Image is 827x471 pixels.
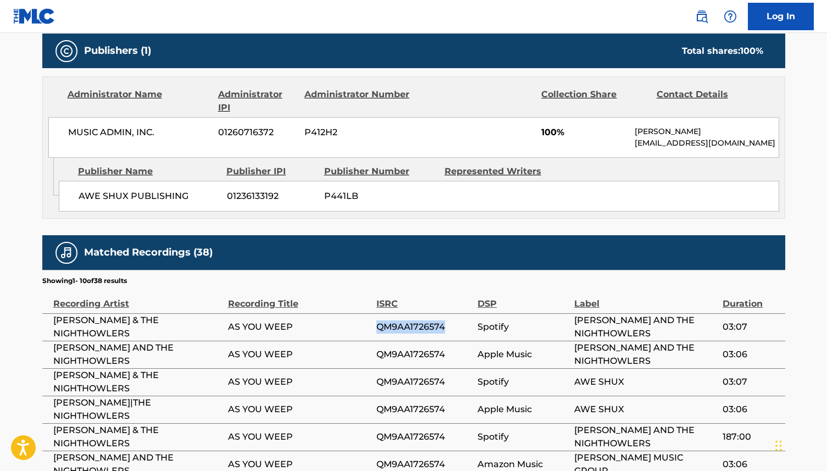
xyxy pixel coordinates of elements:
img: help [724,10,737,23]
span: 03:07 [723,375,779,389]
div: Label [574,286,717,311]
span: QM9AA1726574 [376,348,472,361]
div: Publisher Name [78,165,218,178]
img: MLC Logo [13,8,55,24]
span: 01236133192 [227,190,316,203]
span: 03:07 [723,320,779,334]
span: AS YOU WEEP [228,375,371,389]
div: Administrator Number [304,88,411,114]
span: 03:06 [723,458,779,471]
span: [PERSON_NAME] AND THE NIGHTHOWLERS [574,424,717,450]
span: AS YOU WEEP [228,403,371,416]
div: Help [719,5,741,27]
span: [PERSON_NAME] & THE NIGHTHOWLERS [53,314,223,340]
h5: Matched Recordings (38) [84,246,213,259]
span: QM9AA1726574 [376,458,472,471]
iframe: Chat Widget [772,418,827,471]
span: P412H2 [304,126,411,139]
div: Represented Writers [445,165,557,178]
div: Publisher IPI [226,165,316,178]
span: QM9AA1726574 [376,430,472,444]
span: AS YOU WEEP [228,458,371,471]
span: QM9AA1726574 [376,375,472,389]
span: [PERSON_NAME] & THE NIGHTHOWLERS [53,424,223,450]
div: Contact Details [657,88,763,114]
div: Total shares: [682,45,763,58]
span: AS YOU WEEP [228,320,371,334]
span: Spotify [478,320,569,334]
span: Spotify [478,430,569,444]
span: P441LB [324,190,436,203]
span: AS YOU WEEP [228,430,371,444]
img: search [695,10,708,23]
span: 100% [541,126,626,139]
div: ISRC [376,286,472,311]
div: Duration [723,286,779,311]
div: Drag [775,429,782,462]
a: Public Search [691,5,713,27]
div: Recording Artist [53,286,223,311]
span: Apple Music [478,403,569,416]
p: Showing 1 - 10 of 38 results [42,276,127,286]
span: 187:00 [723,430,779,444]
div: Administrator IPI [218,88,296,114]
span: 03:06 [723,403,779,416]
div: DSP [478,286,569,311]
img: Matched Recordings [60,246,73,259]
span: QM9AA1726574 [376,403,472,416]
span: QM9AA1726574 [376,320,472,334]
span: AWE SHUX [574,403,717,416]
div: Publisher Number [324,165,436,178]
span: [PERSON_NAME] & THE NIGHTHOWLERS [53,369,223,395]
div: Administrator Name [68,88,210,114]
a: Log In [748,3,814,30]
span: AS YOU WEEP [228,348,371,361]
img: Publishers [60,45,73,58]
p: [EMAIL_ADDRESS][DOMAIN_NAME] [635,137,778,149]
span: 01260716372 [218,126,296,139]
span: AWE SHUX PUBLISHING [79,190,219,203]
span: Amazon Music [478,458,569,471]
span: MUSIC ADMIN, INC. [68,126,210,139]
p: [PERSON_NAME] [635,126,778,137]
span: Apple Music [478,348,569,361]
span: [PERSON_NAME] AND THE NIGHTHOWLERS [574,341,717,368]
h5: Publishers (1) [84,45,151,57]
div: Recording Title [228,286,371,311]
span: 03:06 [723,348,779,361]
span: [PERSON_NAME] AND THE NIGHTHOWLERS [574,314,717,340]
span: Spotify [478,375,569,389]
span: [PERSON_NAME] AND THE NIGHTHOWLERS [53,341,223,368]
span: AWE SHUX [574,375,717,389]
span: [PERSON_NAME]|THE NIGHTHOWLERS [53,396,223,423]
div: Collection Share [541,88,648,114]
span: 100 % [740,46,763,56]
